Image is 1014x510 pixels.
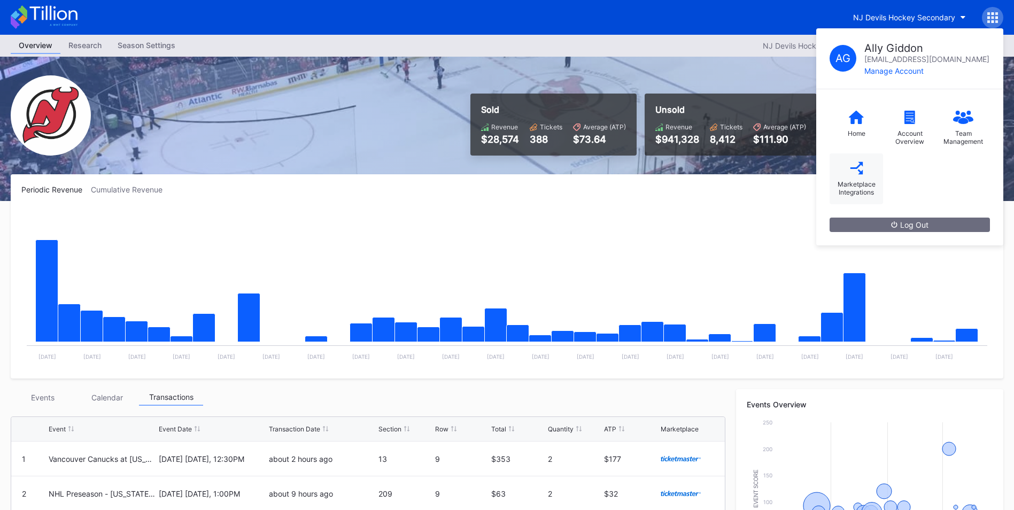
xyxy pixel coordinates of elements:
[540,123,562,131] div: Tickets
[481,104,626,115] div: Sold
[159,425,192,433] div: Event Date
[763,41,885,50] div: NJ Devils Hockey Secondary 2025
[604,489,657,498] div: $32
[655,104,806,115] div: Unsold
[747,400,993,409] div: Events Overview
[173,353,190,360] text: [DATE]
[38,353,56,360] text: [DATE]
[942,129,985,145] div: Team Management
[218,353,235,360] text: [DATE]
[710,134,742,145] div: 8,412
[763,123,806,131] div: Average (ATP)
[753,134,806,145] div: $111.90
[352,353,370,360] text: [DATE]
[110,37,183,54] a: Season Settings
[22,454,26,463] div: 1
[435,489,489,498] div: 9
[269,489,376,498] div: about 9 hours ago
[49,454,156,463] div: Vancouver Canucks at [US_STATE] Devils
[11,75,91,156] img: NJ_Devils_Hockey_Secondary.png
[91,185,171,194] div: Cumulative Revenue
[573,134,626,145] div: $73.64
[720,123,742,131] div: Tickets
[397,353,415,360] text: [DATE]
[661,456,701,461] img: ticketmaster.svg
[530,134,562,145] div: 388
[667,353,684,360] text: [DATE]
[604,425,616,433] div: ATP
[864,55,989,64] div: [EMAIL_ADDRESS][DOMAIN_NAME]
[11,389,75,406] div: Events
[75,389,139,406] div: Calendar
[661,491,701,496] img: ticketmaster.svg
[888,129,931,145] div: Account Overview
[891,220,928,229] div: Log Out
[110,37,183,53] div: Season Settings
[442,353,460,360] text: [DATE]
[548,454,601,463] div: 2
[753,469,759,508] text: Event Score
[577,353,594,360] text: [DATE]
[711,353,729,360] text: [DATE]
[763,419,772,426] text: 250
[864,42,989,55] div: Ally Giddon
[532,353,549,360] text: [DATE]
[848,129,865,137] div: Home
[491,425,506,433] div: Total
[378,425,401,433] div: Section
[583,123,626,131] div: Average (ATP)
[21,207,993,368] svg: Chart title
[435,425,448,433] div: Row
[845,7,974,27] button: NJ Devils Hockey Secondary
[853,13,955,22] div: NJ Devils Hockey Secondary
[835,180,878,196] div: Marketplace Integrations
[378,489,432,498] div: 209
[269,454,376,463] div: about 2 hours ago
[269,425,320,433] div: Transaction Date
[830,45,856,72] div: A G
[139,389,203,406] div: Transactions
[763,446,772,452] text: 200
[49,425,66,433] div: Event
[60,37,110,54] a: Research
[378,454,432,463] div: 13
[935,353,953,360] text: [DATE]
[159,489,266,498] div: [DATE] [DATE], 1:00PM
[435,454,489,463] div: 9
[49,489,156,498] div: NHL Preseason - [US_STATE] Rangers at [US_STATE] Devils
[22,489,26,498] div: 2
[307,353,325,360] text: [DATE]
[665,123,692,131] div: Revenue
[801,353,819,360] text: [DATE]
[159,454,266,463] div: [DATE] [DATE], 12:30PM
[763,499,772,505] text: 100
[491,489,545,498] div: $63
[262,353,280,360] text: [DATE]
[83,353,101,360] text: [DATE]
[891,353,908,360] text: [DATE]
[548,489,601,498] div: 2
[481,134,519,145] div: $28,574
[864,66,989,75] div: Manage Account
[491,123,518,131] div: Revenue
[60,37,110,53] div: Research
[763,472,772,478] text: 150
[604,454,657,463] div: $177
[655,134,699,145] div: $941,328
[11,37,60,54] a: Overview
[128,353,146,360] text: [DATE]
[756,353,774,360] text: [DATE]
[846,353,863,360] text: [DATE]
[757,38,901,53] button: NJ Devils Hockey Secondary 2025
[548,425,574,433] div: Quantity
[661,425,699,433] div: Marketplace
[830,218,990,232] button: Log Out
[622,353,639,360] text: [DATE]
[487,353,505,360] text: [DATE]
[21,185,91,194] div: Periodic Revenue
[491,454,545,463] div: $353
